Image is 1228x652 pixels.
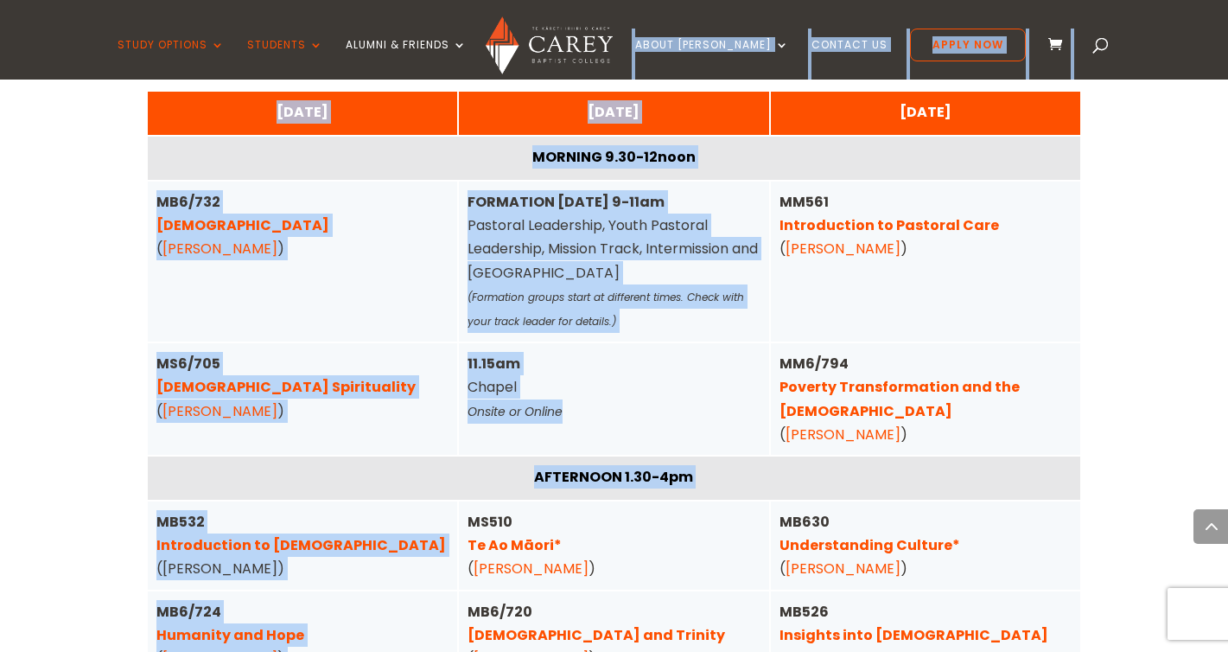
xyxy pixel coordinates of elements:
[534,467,693,487] strong: AFTERNOON 1.30-4pm
[779,215,999,235] a: Introduction to Pastoral Care
[779,377,1020,420] a: Poverty Transformation and the [DEMOGRAPHIC_DATA]
[786,425,900,444] a: [PERSON_NAME]
[468,100,760,124] div: [DATE]
[779,190,1072,261] div: ( )
[532,147,696,167] strong: MORNING 9.30-12noon
[486,16,613,74] img: Carey Baptist College
[468,403,563,420] em: Onsite or Online
[468,352,760,424] div: Chapel
[156,510,449,581] div: ([PERSON_NAME])
[156,215,329,235] a: [DEMOGRAPHIC_DATA]
[162,239,277,259] a: [PERSON_NAME]
[811,39,888,80] a: Contact Us
[779,535,960,555] a: Understanding Culture*
[910,29,1026,61] a: Apply Now
[156,512,446,555] strong: MB532
[156,535,446,555] a: Introduction to [DEMOGRAPHIC_DATA]
[779,510,1072,581] div: ( )
[468,190,760,333] div: Pastoral Leadership, Youth Pastoral Leadership, Mission Track, Intermission and [GEOGRAPHIC_DATA]
[786,239,900,259] a: [PERSON_NAME]
[786,559,900,578] a: [PERSON_NAME]
[779,352,1072,446] div: ( )
[156,377,416,397] a: [DEMOGRAPHIC_DATA] Spirituality
[468,510,760,581] div: ( )
[779,192,999,235] strong: MM561
[156,190,449,261] div: ( )
[346,39,467,80] a: Alumni & Friends
[468,290,744,329] em: (Formation groups start at different times. Check with your track leader for details.)
[474,559,589,578] a: [PERSON_NAME]
[156,602,304,645] strong: MB6/724
[156,192,329,235] strong: MB6/732
[468,512,562,555] strong: MS510
[468,192,665,212] strong: FORMATION [DATE] 9-11am
[635,39,789,80] a: About [PERSON_NAME]
[118,39,225,80] a: Study Options
[779,354,1020,420] strong: MM6/794
[156,352,449,423] div: ( )
[468,625,725,645] a: [DEMOGRAPHIC_DATA] and Trinity
[156,100,449,124] div: [DATE]
[468,602,725,645] strong: MB6/720
[247,39,323,80] a: Students
[779,512,960,555] strong: MB630
[156,354,416,397] strong: MS6/705
[156,625,304,645] a: Humanity and Hope
[468,535,562,555] a: Te Ao Māori*
[468,354,520,374] strong: 11.15am
[162,401,277,421] a: [PERSON_NAME]
[779,100,1072,124] div: [DATE]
